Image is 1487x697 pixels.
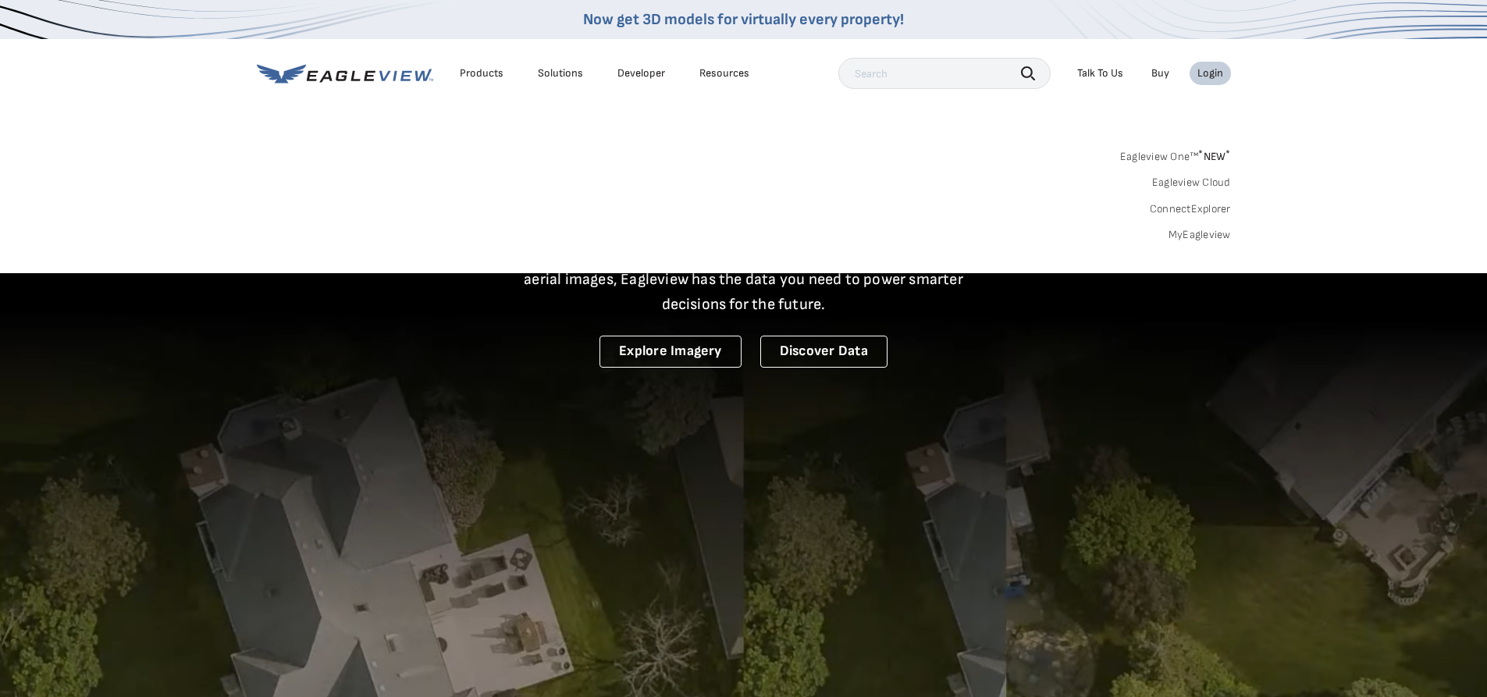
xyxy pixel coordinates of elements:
[1169,228,1231,242] a: MyEagleview
[1198,150,1230,163] span: NEW
[538,66,583,80] div: Solutions
[699,66,749,80] div: Resources
[617,66,665,80] a: Developer
[1151,66,1169,80] a: Buy
[460,66,503,80] div: Products
[760,336,888,368] a: Discover Data
[1197,66,1223,80] div: Login
[1150,202,1231,216] a: ConnectExplorer
[1152,176,1231,190] a: Eagleview Cloud
[599,336,742,368] a: Explore Imagery
[505,242,983,317] p: A new era starts here. Built on more than 3.5 billion high-resolution aerial images, Eagleview ha...
[1077,66,1123,80] div: Talk To Us
[838,58,1051,89] input: Search
[1120,145,1231,163] a: Eagleview One™*NEW*
[583,10,904,29] a: Now get 3D models for virtually every property!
